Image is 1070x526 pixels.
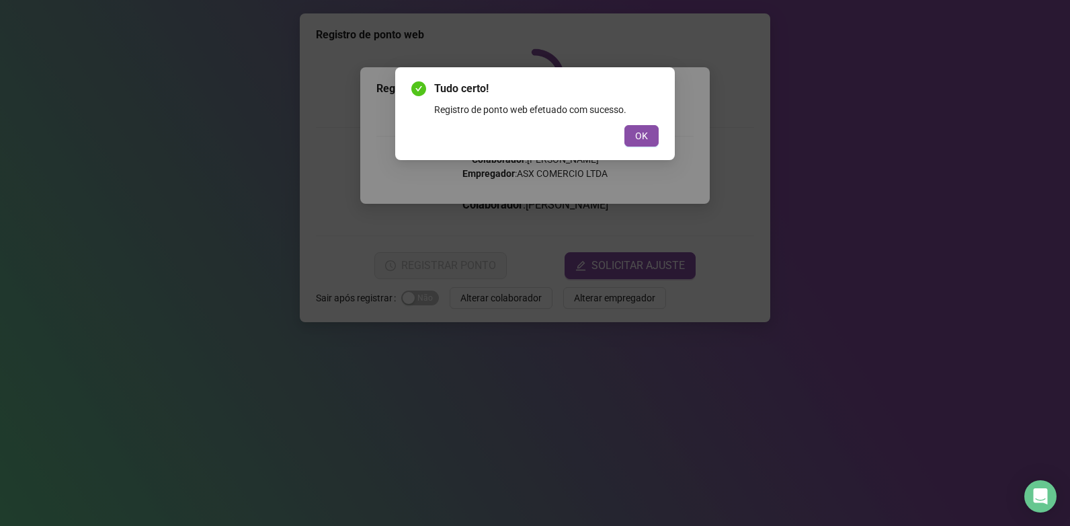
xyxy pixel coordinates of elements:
[635,128,648,143] span: OK
[434,81,659,97] span: Tudo certo!
[1024,480,1057,513] div: Open Intercom Messenger
[411,81,426,96] span: check-circle
[434,102,659,117] div: Registro de ponto web efetuado com sucesso.
[624,125,659,147] button: OK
